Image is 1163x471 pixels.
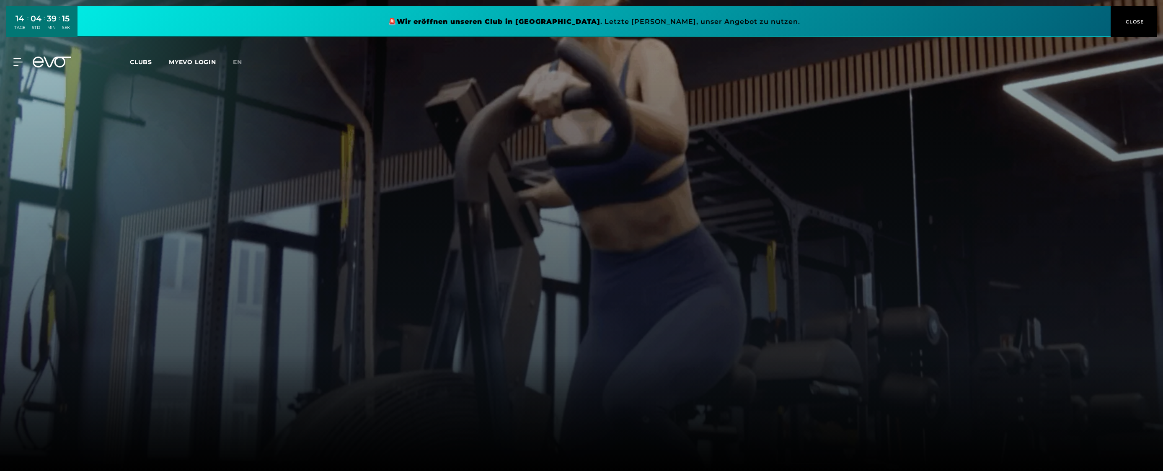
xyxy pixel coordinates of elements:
div: SEK [62,25,70,31]
div: 39 [47,13,57,25]
div: 14 [14,13,25,25]
div: 04 [31,13,41,25]
span: Clubs [130,58,152,66]
div: : [27,13,28,36]
div: : [44,13,45,36]
a: MYEVO LOGIN [169,58,216,66]
div: 15 [62,13,70,25]
div: : [59,13,60,36]
a: en [233,57,252,67]
div: TAGE [14,25,25,31]
button: CLOSE [1111,6,1157,37]
a: Clubs [130,58,169,66]
span: en [233,58,242,66]
span: CLOSE [1124,18,1144,26]
div: STD [31,25,41,31]
div: MIN [47,25,57,31]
